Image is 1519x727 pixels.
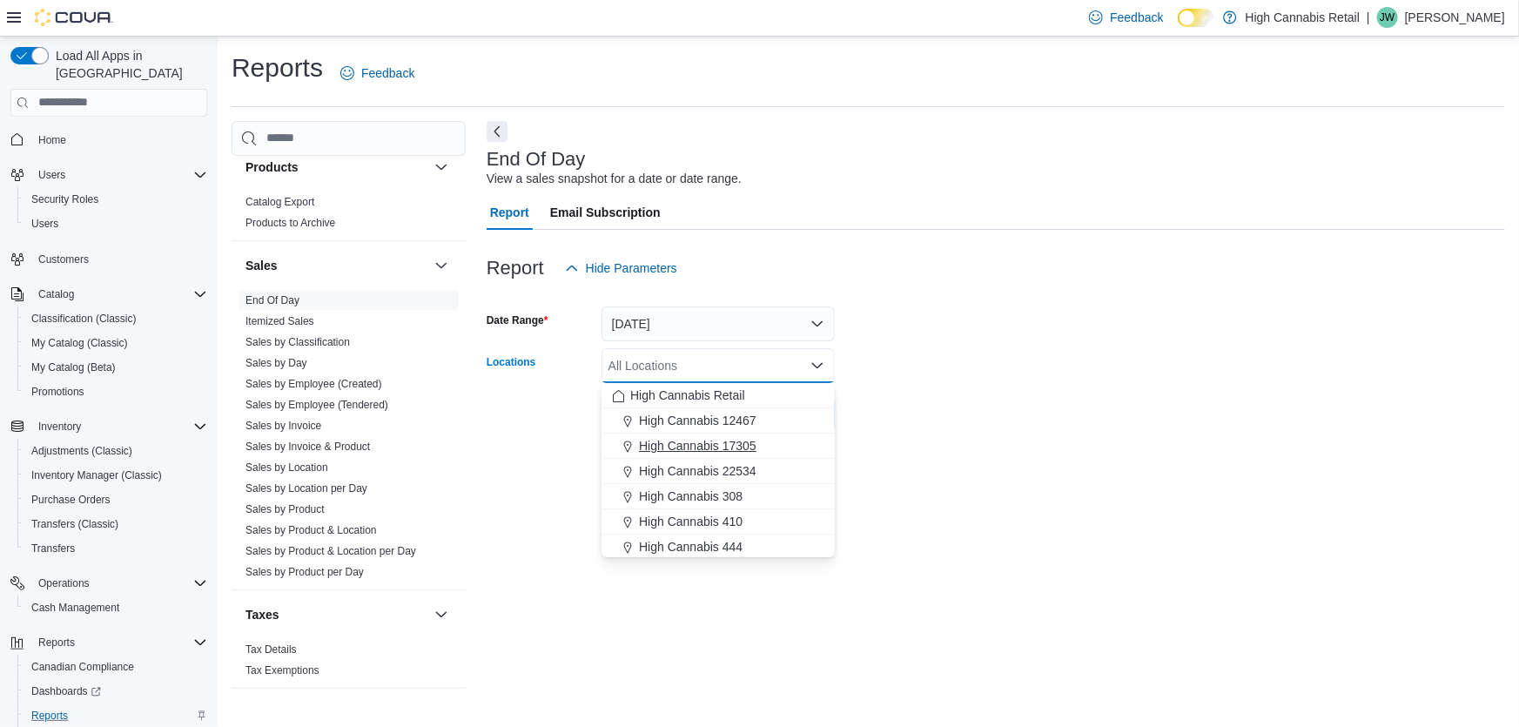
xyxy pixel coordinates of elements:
button: Inventory [3,414,214,439]
button: Sales [431,255,452,276]
button: Security Roles [17,187,214,212]
a: My Catalog (Classic) [24,333,135,353]
span: Reports [38,636,75,650]
a: Sales by Employee (Created) [245,378,382,390]
button: High Cannabis 308 [602,484,835,509]
label: Locations [487,355,536,369]
span: Users [31,217,58,231]
span: Security Roles [31,192,98,206]
h1: Reports [232,50,323,85]
button: High Cannabis 22534 [602,459,835,484]
a: Promotions [24,381,91,402]
button: Taxes [431,604,452,625]
span: High Cannabis 308 [639,488,743,505]
a: Sales by Product & Location [245,524,377,536]
span: Inventory [38,420,81,434]
span: Sales by Product per Day [245,565,364,579]
span: Email Subscription [550,195,661,230]
h3: Report [487,258,544,279]
button: Sales [245,257,427,274]
span: Cash Management [24,597,207,618]
span: My Catalog (Beta) [31,360,116,374]
button: Inventory [31,416,88,437]
a: Transfers [24,538,82,559]
span: Itemized Sales [245,314,314,328]
button: My Catalog (Classic) [17,331,214,355]
button: Catalog [3,282,214,306]
span: Operations [38,576,90,590]
span: Inventory Manager (Classic) [24,465,207,486]
button: [DATE] [602,306,835,341]
span: Canadian Compliance [24,656,207,677]
span: Inventory Manager (Classic) [31,468,162,482]
button: Transfers [17,536,214,561]
button: Reports [31,632,82,653]
a: Adjustments (Classic) [24,441,139,461]
a: Inventory Manager (Classic) [24,465,169,486]
div: Taxes [232,639,466,688]
button: Products [431,157,452,178]
a: Sales by Location per Day [245,482,367,495]
input: Dark Mode [1178,9,1214,27]
span: Inventory [31,416,207,437]
div: Choose from the following options [602,383,835,661]
span: Home [31,129,207,151]
a: Tax Exemptions [245,664,319,677]
span: Security Roles [24,189,207,210]
div: Julie Wood [1377,7,1398,28]
span: Catalog [38,287,74,301]
div: Products [232,192,466,240]
button: Catalog [31,284,81,305]
span: Report [490,195,529,230]
span: Classification (Classic) [24,308,207,329]
a: Sales by Invoice [245,420,321,432]
button: Transfers (Classic) [17,512,214,536]
a: Sales by Classification [245,336,350,348]
span: Sales by Product & Location [245,523,377,537]
button: My Catalog (Beta) [17,355,214,380]
button: Operations [3,571,214,596]
button: Products [245,158,427,176]
a: Products to Archive [245,217,335,229]
h3: Sales [245,257,278,274]
a: Classification (Classic) [24,308,144,329]
button: Promotions [17,380,214,404]
span: JW [1380,7,1395,28]
a: Customers [31,249,96,270]
span: Sales by Product & Location per Day [245,544,416,558]
span: Reports [31,632,207,653]
span: Feedback [1110,9,1163,26]
span: Operations [31,573,207,594]
a: Sales by Product per Day [245,566,364,578]
span: Home [38,133,66,147]
span: End Of Day [245,293,299,307]
div: Sales [232,290,466,589]
span: Promotions [31,385,84,399]
span: Reports [24,705,207,726]
button: Cash Management [17,596,214,620]
span: Customers [31,248,207,270]
span: Adjustments (Classic) [31,444,132,458]
span: Promotions [24,381,207,402]
button: High Cannabis 17305 [602,434,835,459]
a: Home [31,130,73,151]
a: Cash Management [24,597,126,618]
a: Sales by Day [245,357,307,369]
button: High Cannabis 12467 [602,408,835,434]
span: My Catalog (Beta) [24,357,207,378]
span: My Catalog (Classic) [24,333,207,353]
button: Close list of options [810,359,824,373]
button: Users [3,163,214,187]
span: Sales by Classification [245,335,350,349]
a: Tax Details [245,643,297,656]
a: Feedback [333,56,421,91]
span: My Catalog (Classic) [31,336,128,350]
span: Transfers [31,542,75,555]
span: High Cannabis 12467 [639,412,756,429]
span: Sales by Invoice [245,419,321,433]
span: Sales by Day [245,356,307,370]
img: Cova [35,9,113,26]
span: High Cannabis 17305 [639,437,756,454]
span: Transfers (Classic) [24,514,207,535]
